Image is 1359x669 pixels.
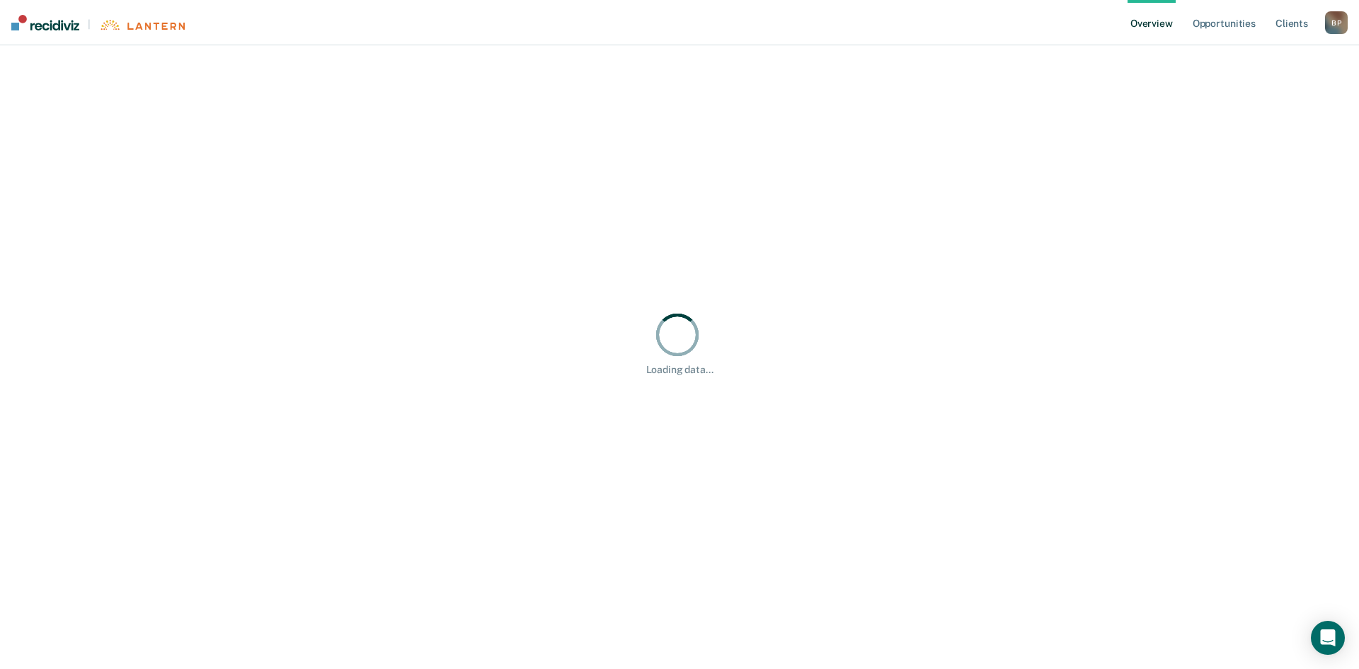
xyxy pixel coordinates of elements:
[99,20,185,30] img: Lantern
[1325,11,1348,34] div: B P
[1311,621,1345,655] div: Open Intercom Messenger
[79,18,99,30] span: |
[11,15,79,30] img: Recidiviz
[11,15,185,30] a: |
[1325,11,1348,34] button: BP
